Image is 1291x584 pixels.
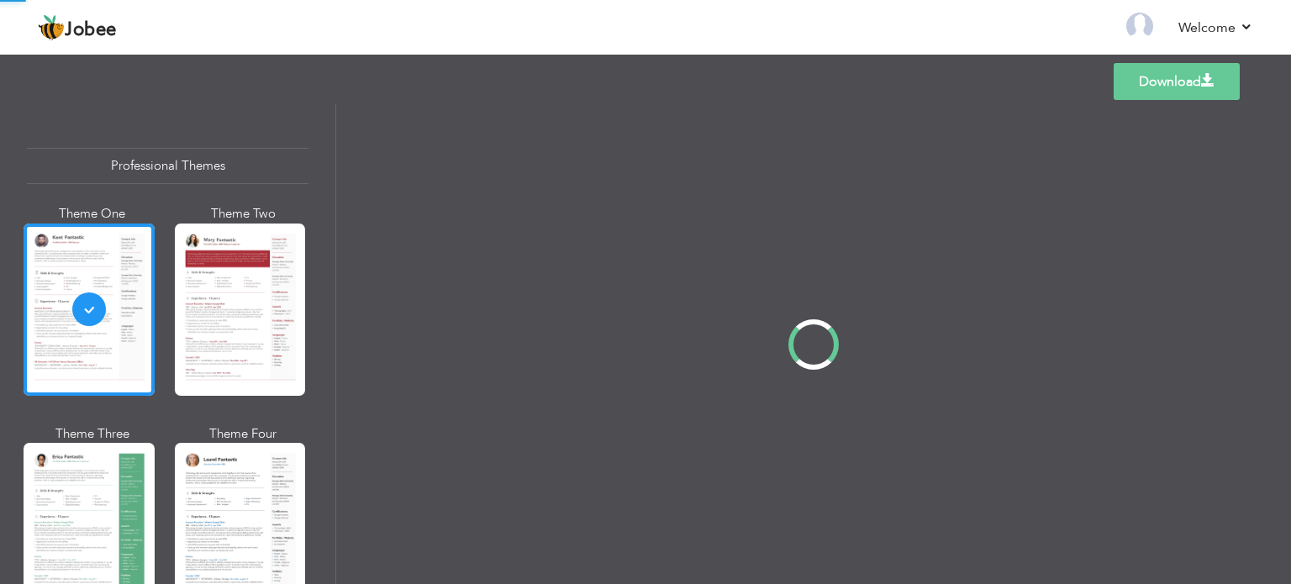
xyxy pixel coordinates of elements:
[38,14,65,41] img: jobee.io
[1126,13,1153,39] img: Profile Img
[38,14,117,41] a: Jobee
[65,21,117,39] span: Jobee
[1114,63,1240,100] a: Download
[1178,18,1253,38] a: Welcome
